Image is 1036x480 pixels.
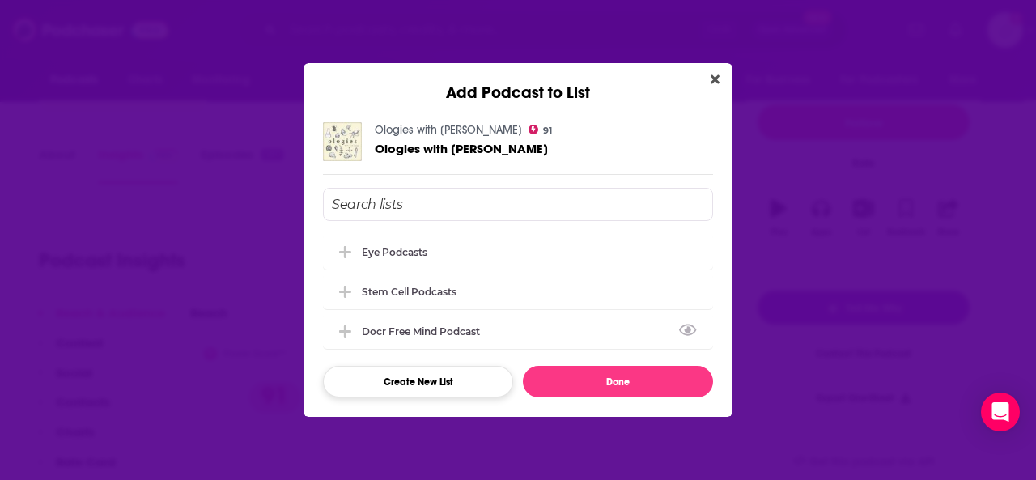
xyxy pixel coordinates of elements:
[543,127,552,134] span: 91
[362,286,456,298] div: Stem Cell Podcasts
[323,188,713,397] div: Add Podcast To List
[323,313,713,349] div: docr free mind podcast
[304,63,732,103] div: Add Podcast to List
[323,188,713,221] input: Search lists
[704,70,726,90] button: Close
[362,246,427,258] div: eye podcasts
[323,366,513,397] button: Create New List
[480,334,490,336] button: View Link
[362,325,490,338] div: docr free mind podcast
[529,125,552,134] a: 91
[375,142,548,155] a: Ologies with Alie Ward
[981,393,1020,431] div: Open Intercom Messenger
[375,141,548,156] span: Ologies with [PERSON_NAME]
[323,234,713,270] div: eye podcasts
[323,122,362,161] img: Ologies with Alie Ward
[375,123,522,137] a: Ologies with Alie Ward
[523,366,713,397] button: Done
[323,274,713,309] div: Stem Cell Podcasts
